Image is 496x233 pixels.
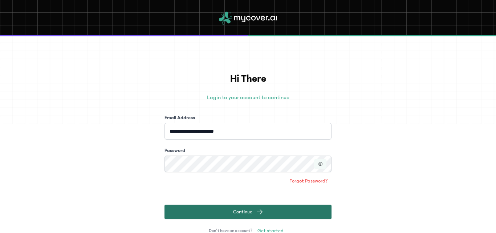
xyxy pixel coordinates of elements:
button: Continue [164,205,332,219]
label: Password [164,147,185,154]
label: Email Address [164,114,195,121]
p: Login to your account to continue [164,93,332,102]
h1: Hi There [164,71,332,87]
a: Forgot Password? [286,175,332,187]
span: Forgot Password? [289,177,328,185]
span: Continue [233,208,252,216]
